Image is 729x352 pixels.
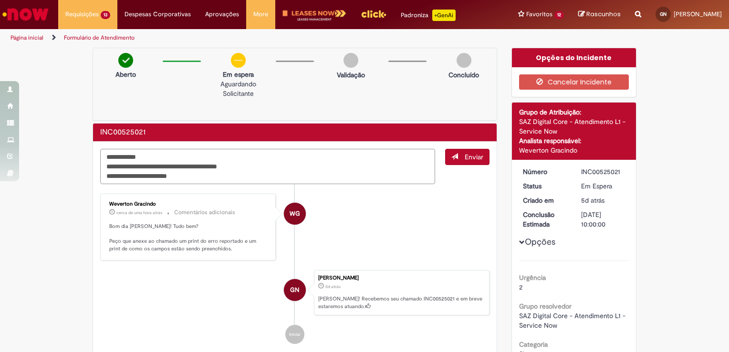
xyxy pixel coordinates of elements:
[205,10,239,19] span: Aprovações
[519,302,572,311] b: Grupo resolvedor
[516,167,574,176] dt: Número
[445,149,489,165] button: Enviar
[325,284,341,290] time: 26/09/2025 17:40:06
[581,181,625,191] div: Em Espera
[516,210,574,229] dt: Conclusão Estimada
[64,34,135,41] a: Formulário de Atendimento
[253,10,268,19] span: More
[578,10,621,19] a: Rascunhos
[125,10,191,19] span: Despesas Corporativas
[465,153,483,161] span: Enviar
[1,5,50,24] img: ServiceNow
[516,181,574,191] dt: Status
[100,128,146,137] h2: INC00525021 Histórico de tíquete
[290,279,299,301] span: GN
[660,11,667,17] span: GN
[344,53,358,68] img: img-circle-grey.png
[519,283,522,291] span: 2
[318,295,484,310] p: [PERSON_NAME]! Recebemos seu chamado INC00525021 e em breve estaremos atuando.
[401,10,456,21] div: Padroniza
[109,223,268,253] p: Bom dia [PERSON_NAME]! Tudo bem? Peço que anexe ao chamado um print do erro reportado e um print ...
[284,203,306,225] div: Weverton Gracindo
[674,10,722,18] span: [PERSON_NAME]
[318,275,484,281] div: [PERSON_NAME]
[116,210,162,216] span: cerca de uma hora atrás
[519,340,548,349] b: Categoria
[512,48,636,67] div: Opções do Incidente
[284,279,306,301] div: Giovanna Ferreira Nicolini
[206,70,271,79] p: Em espera
[519,117,629,136] div: SAZ Digital Core - Atendimento L1 - Service Now
[100,270,489,316] li: Giovanna Ferreira Nicolini
[457,53,471,68] img: img-circle-grey.png
[581,167,625,176] div: INC00525021
[65,10,99,19] span: Requisições
[337,70,365,80] p: Validação
[116,210,162,216] time: 01/10/2025 07:30:58
[519,107,629,117] div: Grupo de Atribuição:
[206,79,271,98] p: Aguardando Solicitante
[581,196,604,205] time: 26/09/2025 17:40:06
[231,53,246,68] img: circle-minus.png
[448,70,479,80] p: Concluído
[361,7,386,21] img: click_logo_yellow_360x200.png
[115,70,136,79] p: Aberto
[519,273,546,282] b: Urgência
[100,149,435,184] textarea: Digite sua mensagem aqui...
[526,10,552,19] span: Favoritos
[101,11,110,19] span: 13
[581,196,625,205] div: 26/09/2025 17:40:06
[554,11,564,19] span: 12
[325,284,341,290] span: 5d atrás
[7,29,479,47] ul: Trilhas de página
[581,196,604,205] span: 5d atrás
[432,10,456,21] p: +GenAi
[519,145,629,155] div: Weverton Gracindo
[519,74,629,90] button: Cancelar Incidente
[516,196,574,205] dt: Criado em
[10,34,43,41] a: Página inicial
[519,136,629,145] div: Analista responsável:
[282,10,346,21] img: logo-leases-transp-branco.png
[109,201,268,207] div: Weverton Gracindo
[174,208,235,217] small: Comentários adicionais
[118,53,133,68] img: check-circle-green.png
[581,210,625,229] div: [DATE] 10:00:00
[519,311,627,330] span: SAZ Digital Core - Atendimento L1 - Service Now
[290,202,300,225] span: WG
[586,10,621,19] span: Rascunhos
